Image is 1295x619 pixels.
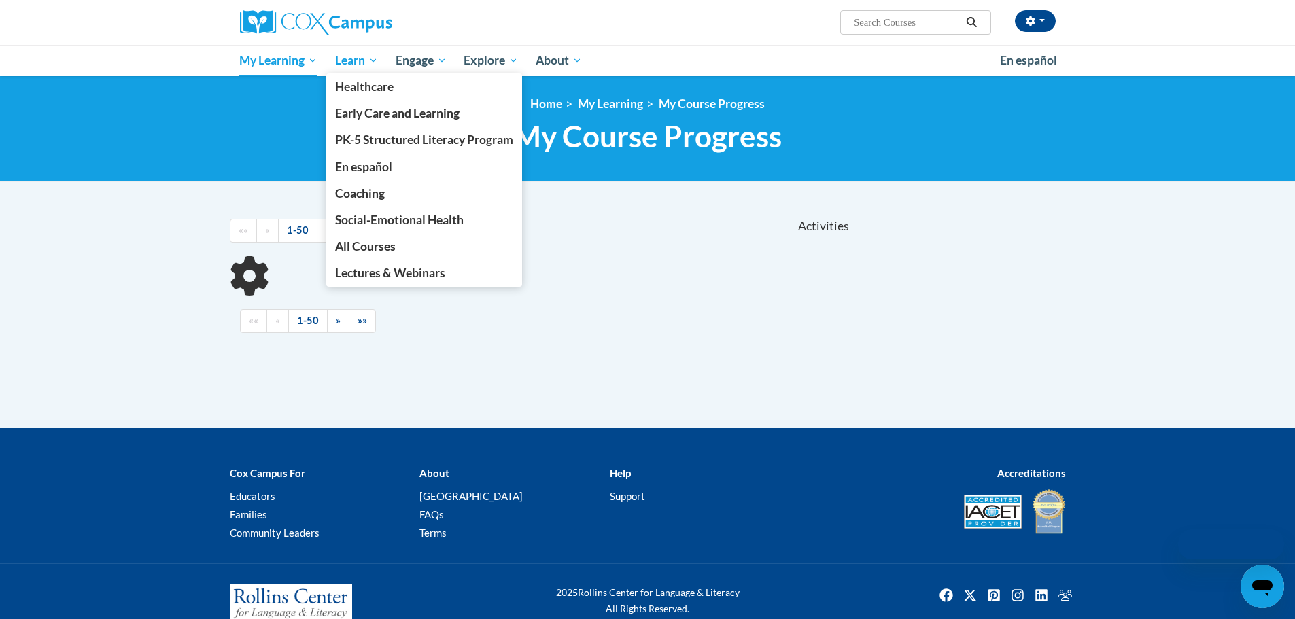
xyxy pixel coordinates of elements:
[935,584,957,606] a: Facebook
[556,586,578,598] span: 2025
[326,207,522,233] a: Social-Emotional Health
[326,224,330,236] span: »
[798,219,849,234] span: Activities
[935,584,957,606] img: Facebook icon
[659,96,765,111] a: My Course Progress
[326,260,522,286] a: Lectures & Webinars
[419,527,447,539] a: Terms
[336,315,341,326] span: »
[1000,53,1057,67] span: En español
[256,219,279,243] a: Previous
[530,96,562,111] a: Home
[335,79,394,94] span: Healthcare
[610,467,631,479] b: Help
[964,495,1022,529] img: Accredited IACET® Provider
[240,10,392,35] img: Cox Campus
[419,490,523,502] a: [GEOGRAPHIC_DATA]
[335,106,460,120] span: Early Care and Learning
[527,45,591,76] a: About
[578,96,643,111] a: My Learning
[419,467,449,479] b: About
[335,213,464,227] span: Social-Emotional Health
[326,100,522,126] a: Early Care and Learning
[959,584,981,606] a: Twitter
[1007,584,1029,606] img: Instagram icon
[1054,584,1076,606] img: Facebook group icon
[230,527,320,539] a: Community Leaders
[288,309,328,333] a: 1-50
[335,239,396,253] span: All Courses
[326,126,522,153] a: PK-5 Structured Literacy Program
[239,52,317,69] span: My Learning
[1178,529,1284,559] iframe: Message from company
[230,508,267,520] a: Families
[961,14,982,31] button: Search
[1015,10,1056,32] button: Account Settings
[326,154,522,180] a: En español
[997,467,1066,479] b: Accreditations
[959,584,981,606] img: Twitter icon
[455,45,527,76] a: Explore
[464,52,518,69] span: Explore
[326,180,522,207] a: Coaching
[326,233,522,260] a: All Courses
[991,46,1066,75] a: En español
[230,467,305,479] b: Cox Campus For
[1054,584,1076,606] a: Facebook Group
[220,45,1076,76] div: Main menu
[513,118,782,154] span: My Course Progress
[1031,584,1052,606] a: Linkedin
[358,315,367,326] span: »»
[396,52,447,69] span: Engage
[536,52,582,69] span: About
[349,309,376,333] a: End
[230,219,257,243] a: Begining
[335,132,513,147] span: PK-5 Structured Literacy Program
[231,45,327,76] a: My Learning
[266,309,289,333] a: Previous
[265,224,270,236] span: «
[230,490,275,502] a: Educators
[1031,584,1052,606] img: LinkedIn icon
[387,45,455,76] a: Engage
[327,309,349,333] a: Next
[335,52,378,69] span: Learn
[335,186,385,200] span: Coaching
[278,219,317,243] a: 1-50
[852,14,961,31] input: Search Courses
[1032,488,1066,535] img: IDA® Accredited
[983,584,1005,606] a: Pinterest
[419,508,444,520] a: FAQs
[505,584,791,617] div: Rollins Center for Language & Literacy All Rights Reserved.
[610,490,645,502] a: Support
[983,584,1005,606] img: Pinterest icon
[239,224,248,236] span: ««
[240,10,498,35] a: Cox Campus
[275,315,280,326] span: «
[326,45,387,76] a: Learn
[326,73,522,100] a: Healthcare
[240,309,267,333] a: Begining
[335,266,445,280] span: Lectures & Webinars
[1241,565,1284,608] iframe: Button to launch messaging window
[317,219,339,243] a: Next
[335,160,392,174] span: En español
[249,315,258,326] span: ««
[1007,584,1029,606] a: Instagram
